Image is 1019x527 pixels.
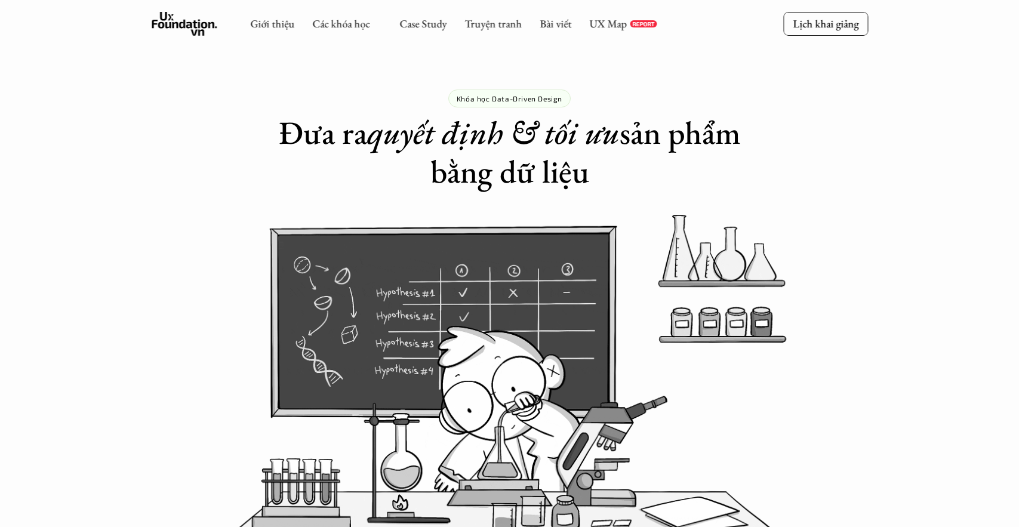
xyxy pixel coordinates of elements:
h1: Đưa ra sản phẩm bằng dữ liệu [271,113,749,191]
a: Lịch khai giảng [783,12,868,35]
a: REPORT [630,20,657,27]
a: Giới thiệu [250,17,294,30]
p: REPORT [632,20,654,27]
a: UX Map [589,17,627,30]
p: Khóa học Data-Driven Design [457,94,562,103]
a: Case Study [399,17,447,30]
a: Truyện tranh [464,17,522,30]
p: Lịch khai giảng [793,17,858,30]
em: quyết định & tối ưu [367,112,620,153]
a: Bài viết [540,17,571,30]
a: Các khóa học [312,17,370,30]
